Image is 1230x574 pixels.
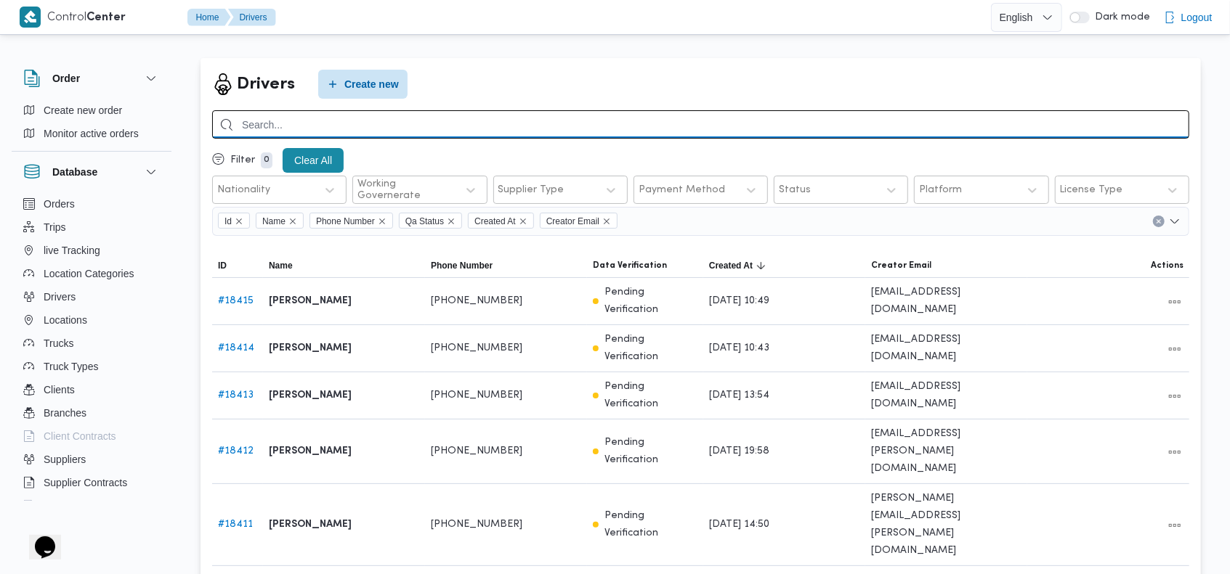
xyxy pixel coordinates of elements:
b: Center [87,12,126,23]
b: [PERSON_NAME] [269,340,352,357]
button: Home [187,9,231,26]
span: Phone Number [316,213,375,229]
button: Create new order [17,99,166,122]
span: Name [262,213,286,229]
a: #18412 [218,446,254,456]
iframe: chat widget [15,516,61,559]
button: Trips [17,216,166,239]
button: Remove Name from selection in this group [288,217,297,226]
p: Pending Verification [604,507,697,542]
span: Create new order [44,102,122,119]
a: #18413 [218,390,254,400]
span: Trips [44,218,66,236]
span: Branches [44,404,86,422]
div: Nationality [217,184,270,196]
button: All actions [1166,517,1184,534]
span: Dark mode [1090,12,1151,23]
button: Monitor active orders [17,122,166,145]
button: Created AtSorted in descending order [703,254,865,277]
button: Supplier Contracts [17,471,166,494]
span: Suppliers [44,451,86,468]
span: [EMAIL_ADDRESS][PERSON_NAME][DOMAIN_NAME] [871,425,1021,477]
button: Drivers [228,9,276,26]
span: [DATE] 19:58 [709,443,769,460]
span: [DATE] 13:54 [709,387,769,404]
span: Creator Email [540,213,618,229]
b: [PERSON_NAME] [269,443,352,460]
span: Drivers [44,288,76,306]
button: Clear input [1153,216,1165,227]
button: Drivers [17,285,166,308]
span: Create new [344,75,399,93]
img: X8yXhbKr1z7QwAAAABJRU5ErkJggg== [20,7,41,28]
div: Supplier Type [498,184,565,196]
span: Data Verification [593,260,667,271]
span: Actions [1151,260,1184,271]
span: Creator Email [546,213,599,229]
p: Pending Verification [604,434,697,469]
span: live Tracking [44,242,100,259]
button: Locations [17,308,166,332]
span: Devices [44,497,80,514]
div: Database [12,192,171,507]
span: Supplier Contracts [44,474,127,491]
p: Filter [230,155,255,166]
span: [DATE] 14:50 [709,516,769,533]
button: Open list of options [1169,216,1181,227]
span: [DATE] 10:49 [709,292,769,310]
button: Branches [17,401,166,425]
button: All actions [1166,443,1184,461]
span: Monitor active orders [44,125,139,142]
div: Platform [919,184,962,196]
button: Remove Id from selection in this group [235,217,243,226]
span: Created At [468,213,534,229]
button: Remove Creator Email from selection in this group [602,217,611,226]
span: [PERSON_NAME][EMAIL_ADDRESS][PERSON_NAME][DOMAIN_NAME] [871,490,1021,559]
span: Creator Email [871,260,931,271]
button: Remove Phone Number from selection in this group [378,217,387,226]
button: Orders [17,192,166,216]
button: live Tracking [17,239,166,262]
span: [EMAIL_ADDRESS][DOMAIN_NAME] [871,331,1021,366]
span: Locations [44,311,87,329]
p: 0 [261,152,272,168]
button: ID [212,254,263,277]
div: Status [779,184,811,196]
button: Create new [318,70,408,99]
span: [PHONE_NUMBER] [431,443,522,460]
button: Phone Number [425,254,587,277]
span: Created At [474,213,516,229]
span: Id [224,213,232,229]
span: [EMAIL_ADDRESS][DOMAIN_NAME] [871,284,1021,319]
span: Name [269,260,293,271]
span: Phone Number [431,260,493,271]
svg: Sorted in descending order [756,260,767,271]
button: Remove Created At from selection in this group [519,217,527,226]
p: Pending Verification [604,284,697,319]
span: Location Categories [44,265,134,282]
b: [PERSON_NAME] [269,516,352,533]
button: Name [263,254,425,277]
button: All actions [1166,293,1184,311]
span: Truck Types [44,358,98,375]
span: Created At; Sorted in descending order [709,260,753,271]
span: Id [218,213,250,229]
span: Logout [1181,9,1213,26]
span: Trucks [44,335,73,352]
a: #18415 [218,296,254,306]
button: Trucks [17,332,166,355]
span: Client Contracts [44,427,116,445]
button: All actions [1166,388,1184,405]
span: ID [218,260,227,271]
input: Search... [212,110,1189,139]
button: Database [23,163,160,181]
a: #18411 [218,520,253,529]
button: Location Categories [17,262,166,285]
span: [PHONE_NUMBER] [431,340,522,357]
button: Order [23,70,160,87]
button: All actions [1166,340,1184,358]
span: [EMAIL_ADDRESS][DOMAIN_NAME] [871,378,1021,413]
button: Remove Qa Status from selection in this group [447,217,456,226]
span: Qa Status [399,213,462,229]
